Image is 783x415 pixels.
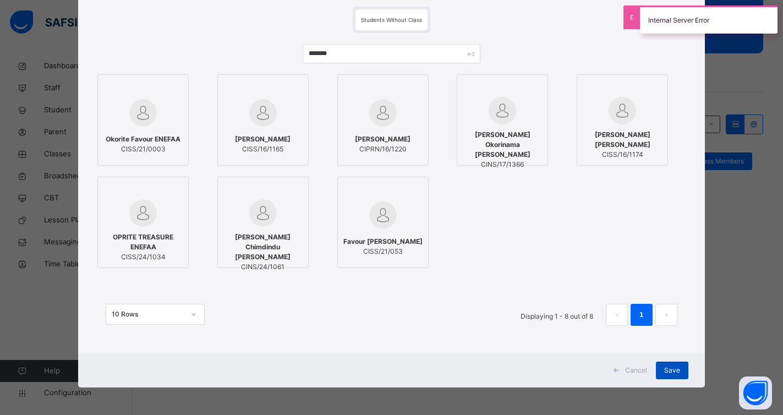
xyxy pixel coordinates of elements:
img: default.svg [369,99,397,127]
img: default.svg [129,99,157,127]
button: Open asap [739,376,772,409]
div: Internal Server Error [640,6,777,34]
span: Save [664,365,680,375]
span: [PERSON_NAME] Chimdindu [PERSON_NAME] [223,232,303,262]
span: [PERSON_NAME] [PERSON_NAME] [583,130,662,150]
span: Cancel [625,365,647,375]
div: 10 Rows [112,309,184,319]
button: next page [655,304,677,326]
span: Students Without Class [361,17,422,23]
span: CISS/21/053 [343,247,423,256]
span: Favour [PERSON_NAME] [343,237,423,247]
img: default.svg [609,97,636,124]
img: default.svg [369,201,397,229]
span: CINS/24/1061 [223,262,303,272]
li: 上一页 [606,304,628,326]
img: default.svg [489,97,516,124]
li: 下一页 [655,304,677,326]
img: default.svg [249,199,277,227]
li: 1 [631,304,653,326]
button: prev page [606,304,628,326]
span: CISS/16/1174 [583,150,662,160]
img: default.svg [129,199,157,227]
img: default.svg [249,99,277,127]
span: [PERSON_NAME] [355,134,410,144]
span: [PERSON_NAME] [235,134,291,144]
span: CINS/17/1366 [463,160,542,170]
span: [PERSON_NAME] Okorinama [PERSON_NAME] [463,130,542,160]
a: 1 [636,308,647,322]
span: OPRITE TREASURE ENEFAA [103,232,183,252]
span: Okorite Favour ENEFAA [106,134,180,144]
span: CISS/24/1034 [103,252,183,262]
span: CISS/21/0003 [106,144,180,154]
li: Displaying 1 - 8 out of 8 [512,304,601,326]
span: CISS/16/1165 [235,144,291,154]
span: CIPRN/16/1220 [355,144,410,154]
